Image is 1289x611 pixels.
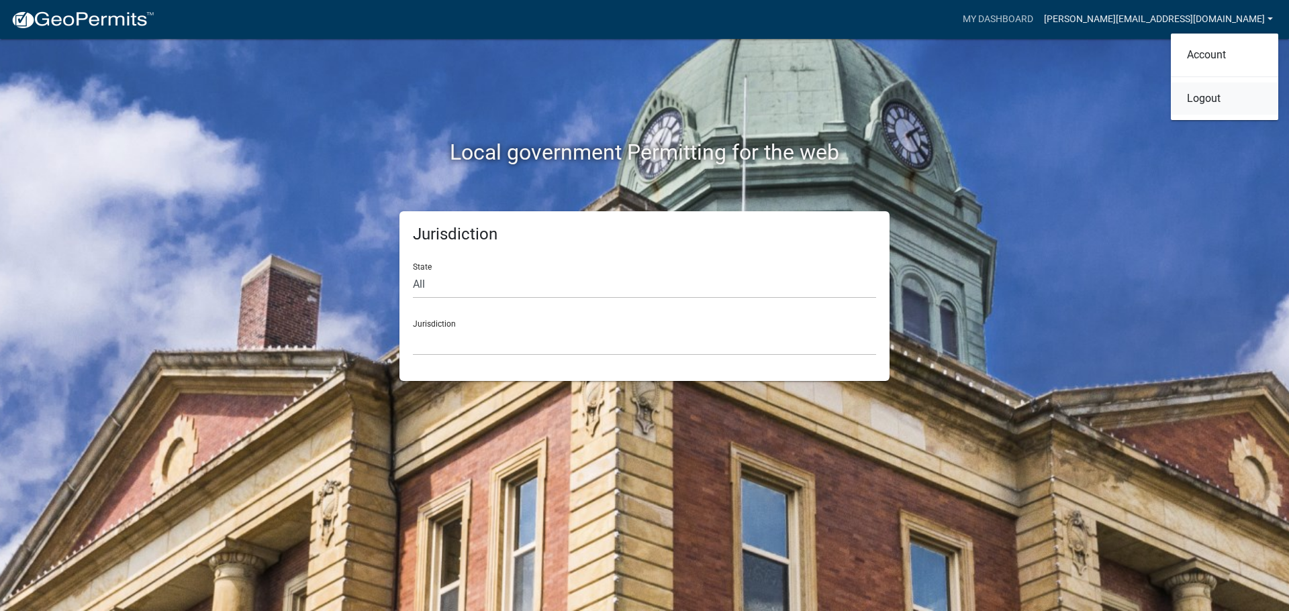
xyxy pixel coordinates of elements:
h5: Jurisdiction [413,225,876,244]
div: [PERSON_NAME][EMAIL_ADDRESS][DOMAIN_NAME] [1171,34,1278,120]
a: My Dashboard [957,7,1039,32]
h2: Local government Permitting for the web [272,140,1017,165]
a: Logout [1171,82,1278,115]
a: [PERSON_NAME][EMAIL_ADDRESS][DOMAIN_NAME] [1039,7,1278,32]
a: Account [1171,39,1278,71]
